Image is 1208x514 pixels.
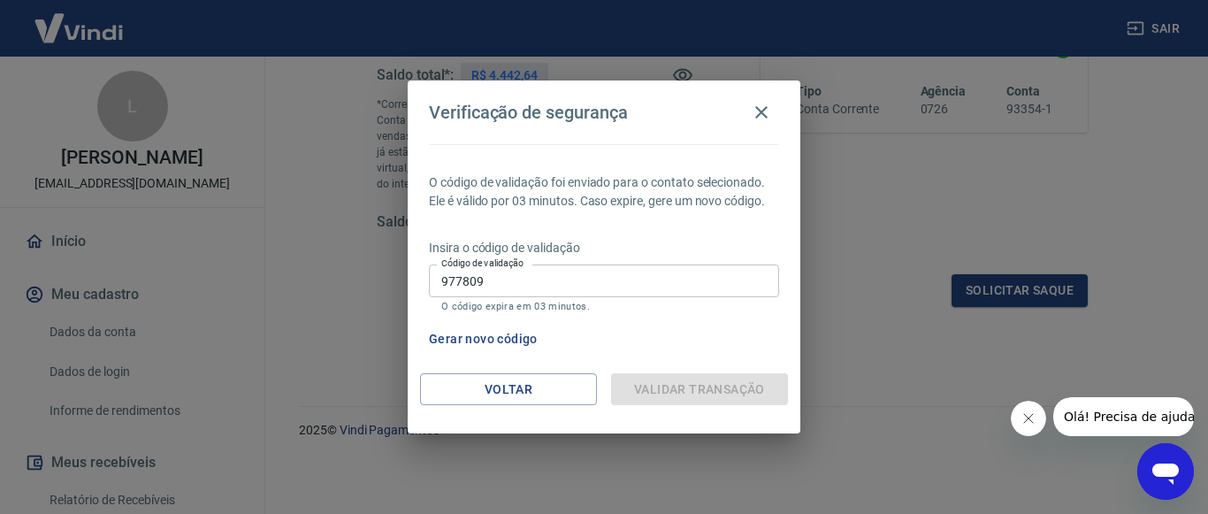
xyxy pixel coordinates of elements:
[1053,397,1194,436] iframe: Mensagem da empresa
[429,239,779,257] p: Insira o código de validação
[1137,443,1194,500] iframe: Botão para abrir a janela de mensagens
[420,373,597,406] button: Voltar
[441,301,767,312] p: O código expira em 03 minutos.
[429,173,779,211] p: O código de validação foi enviado para o contato selecionado. Ele é válido por 03 minutos. Caso e...
[422,323,545,356] button: Gerar novo código
[11,12,149,27] span: Olá! Precisa de ajuda?
[1011,401,1046,436] iframe: Fechar mensagem
[441,257,524,270] label: Código de validação
[429,102,628,123] h4: Verificação de segurança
